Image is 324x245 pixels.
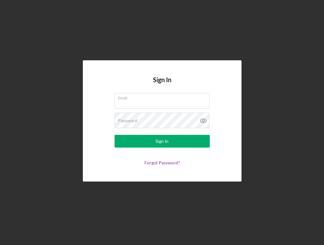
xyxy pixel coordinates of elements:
button: Sign In [115,135,210,148]
h4: Sign In [153,76,171,93]
div: Sign In [155,135,169,148]
label: Email [118,93,209,100]
a: Forgot Password? [144,160,180,165]
label: Password [118,118,137,123]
